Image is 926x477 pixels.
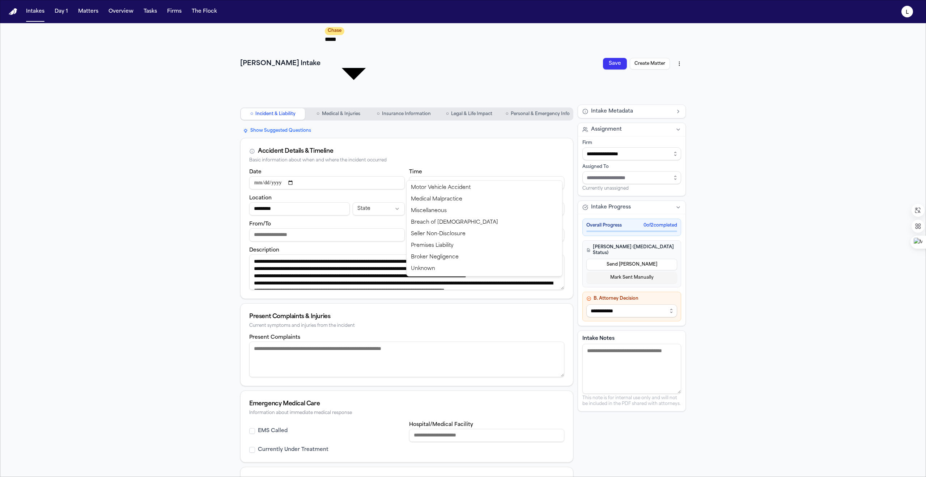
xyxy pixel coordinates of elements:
[411,242,454,249] span: Premises Liability
[411,196,462,203] span: Medical Malpractice
[411,219,498,226] span: Breach of [DEMOGRAPHIC_DATA]
[411,231,466,238] span: Seller Non-Disclosure
[411,184,471,191] span: Motor Vehicle Accident
[411,265,435,273] span: Unknown
[411,254,459,261] span: Broker Negligence
[411,207,447,215] span: Miscellaneous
